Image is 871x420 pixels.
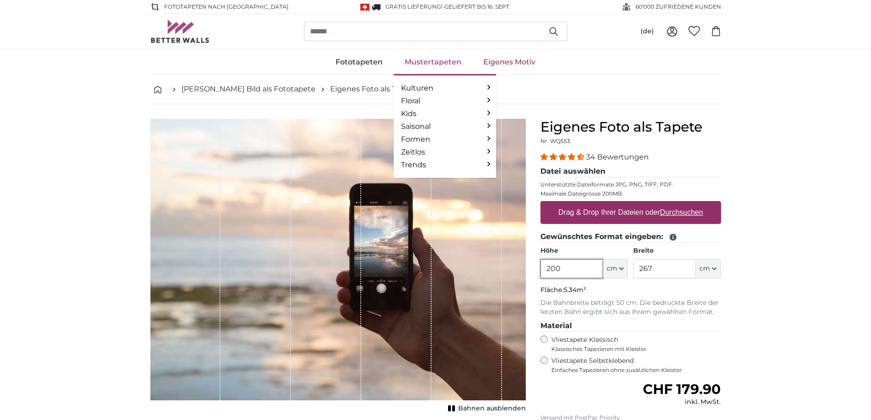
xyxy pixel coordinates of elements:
p: Fläche: [540,286,721,295]
u: Durchsuchen [660,208,703,216]
img: Betterwalls [150,20,210,43]
label: Höhe [540,246,628,255]
a: Mustertapeten [394,50,472,74]
span: 34 Bewertungen [586,153,649,161]
a: Eigenes Motiv [472,50,546,74]
a: Saisonal [401,121,489,132]
span: cm [700,264,710,273]
nav: breadcrumbs [150,74,721,104]
a: Trends [401,159,489,170]
a: Formen [401,134,489,145]
img: Schweiz [360,4,369,11]
button: cm [696,259,721,278]
a: Eigenes Foto als Tapete [330,84,417,95]
legend: Material [540,320,721,332]
div: 1 of 1 [150,119,526,415]
span: cm [607,264,617,273]
a: Kulturen [401,83,489,94]
label: Vliestapete Selbstklebend [551,356,721,374]
span: Bahnen ausblenden [458,404,526,413]
span: Nr. WQ553 [540,138,570,144]
span: Fototapeten nach [GEOGRAPHIC_DATA] [164,3,289,11]
span: 5.34m² [564,286,586,294]
legend: Gewünschtes Format eingeben: [540,231,721,243]
span: Klassisches Tapezieren mit Kleister [551,346,713,353]
legend: Datei auswählen [540,166,721,177]
p: Die Bahnbreite beträgt 50 cm. Die bedruckte Breite der letzten Bahn ergibt sich aus Ihrem gewählt... [540,298,721,317]
button: Bahnen ausblenden [445,402,526,415]
span: 4.32 stars [540,153,586,161]
div: inkl. MwSt. [643,398,721,407]
span: Geliefert bis 16. Sept. [444,3,511,10]
a: [PERSON_NAME] Bild als Fototapete [182,84,315,95]
span: CHF 179.90 [643,381,721,398]
p: Unterstützte Dateiformate JPG, PNG, TIFF, PDF. [540,181,721,188]
label: Drag & Drop Ihrer Dateien oder [555,203,707,222]
button: (de) [633,23,661,40]
span: Einfaches Tapezieren ohne zusätzlichen Kleister [551,367,721,374]
h1: Eigenes Foto als Tapete [540,119,721,135]
a: Zeitlos [401,147,489,158]
label: Breite [633,246,721,255]
a: Floral [401,96,489,106]
a: Fototapeten [325,50,394,74]
p: Maximale Dateigrösse 200MB. [540,190,721,197]
span: - [442,3,511,10]
span: 60'000 ZUFRIEDENE KUNDEN [636,3,721,11]
span: GRATIS Lieferung! [385,3,442,10]
label: Vliestapete Klassisch [551,335,713,353]
button: cm [603,259,628,278]
a: Kids [401,108,489,119]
